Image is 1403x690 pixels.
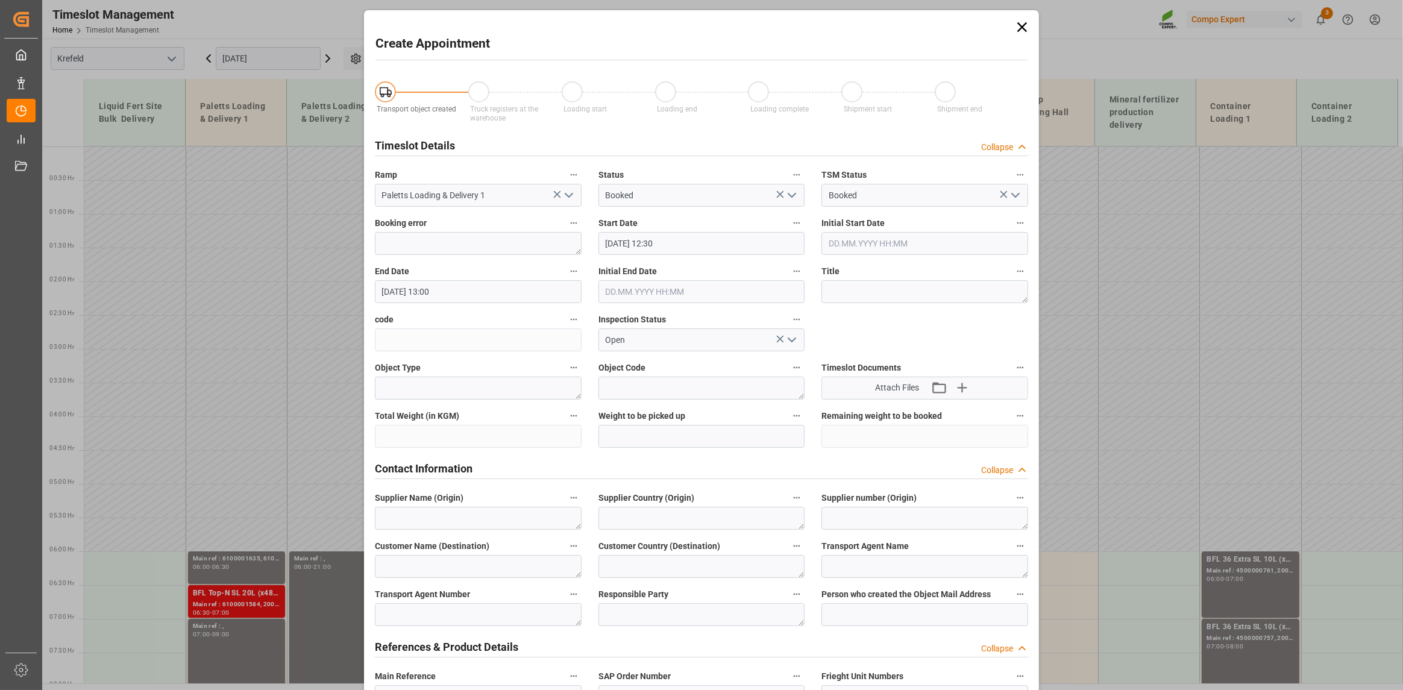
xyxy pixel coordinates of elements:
[598,492,694,504] span: Supplier Country (Origin)
[1005,186,1023,205] button: open menu
[375,362,421,374] span: Object Type
[566,263,582,279] button: End Date
[789,586,805,602] button: Responsible Party
[566,167,582,183] button: Ramp
[875,381,919,394] span: Attach Files
[789,408,805,424] button: Weight to be picked up
[563,105,607,113] span: Loading start
[375,217,427,230] span: Booking error
[1012,668,1028,684] button: Frieght Unit Numbers
[821,217,885,230] span: Initial Start Date
[375,639,518,655] h2: References & Product Details
[598,265,657,278] span: Initial End Date
[598,410,685,422] span: Weight to be picked up
[375,313,394,326] span: code
[789,360,805,375] button: Object Code
[377,105,457,113] span: Transport object created
[1012,215,1028,231] button: Initial Start Date
[375,137,455,154] h2: Timeslot Details
[375,670,436,683] span: Main Reference
[598,217,638,230] span: Start Date
[789,312,805,327] button: Inspection Status
[598,313,666,326] span: Inspection Status
[598,588,668,601] span: Responsible Party
[598,169,624,181] span: Status
[750,105,809,113] span: Loading complete
[598,184,805,207] input: Type to search/select
[821,410,942,422] span: Remaining weight to be booked
[821,492,917,504] span: Supplier number (Origin)
[559,186,577,205] button: open menu
[566,538,582,554] button: Customer Name (Destination)
[789,167,805,183] button: Status
[566,586,582,602] button: Transport Agent Number
[375,280,582,303] input: DD.MM.YYYY HH:MM
[657,105,697,113] span: Loading end
[375,410,459,422] span: Total Weight (in KGM)
[821,588,991,601] span: Person who created the Object Mail Address
[1012,490,1028,506] button: Supplier number (Origin)
[1012,408,1028,424] button: Remaining weight to be booked
[821,169,867,181] span: TSM Status
[566,312,582,327] button: code
[598,232,805,255] input: DD.MM.YYYY HH:MM
[789,215,805,231] button: Start Date
[789,538,805,554] button: Customer Country (Destination)
[375,265,409,278] span: End Date
[789,490,805,506] button: Supplier Country (Origin)
[981,464,1013,477] div: Collapse
[566,668,582,684] button: Main Reference
[566,360,582,375] button: Object Type
[566,215,582,231] button: Booking error
[375,169,397,181] span: Ramp
[821,540,909,553] span: Transport Agent Name
[844,105,892,113] span: Shipment start
[598,280,805,303] input: DD.MM.YYYY HH:MM
[1012,360,1028,375] button: Timeslot Documents
[937,105,982,113] span: Shipment end
[782,186,800,205] button: open menu
[821,670,903,683] span: Frieght Unit Numbers
[821,265,840,278] span: Title
[470,105,538,122] span: Truck registers at the warehouse
[981,141,1013,154] div: Collapse
[782,331,800,350] button: open menu
[375,34,490,54] h2: Create Appointment
[789,263,805,279] button: Initial End Date
[566,490,582,506] button: Supplier Name (Origin)
[1012,263,1028,279] button: Title
[598,540,720,553] span: Customer Country (Destination)
[598,670,671,683] span: SAP Order Number
[1012,167,1028,183] button: TSM Status
[375,588,470,601] span: Transport Agent Number
[598,362,645,374] span: Object Code
[375,492,463,504] span: Supplier Name (Origin)
[1012,586,1028,602] button: Person who created the Object Mail Address
[1012,538,1028,554] button: Transport Agent Name
[566,408,582,424] button: Total Weight (in KGM)
[375,540,489,553] span: Customer Name (Destination)
[375,184,582,207] input: Type to search/select
[981,642,1013,655] div: Collapse
[789,668,805,684] button: SAP Order Number
[821,232,1028,255] input: DD.MM.YYYY HH:MM
[375,460,472,477] h2: Contact Information
[821,362,901,374] span: Timeslot Documents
